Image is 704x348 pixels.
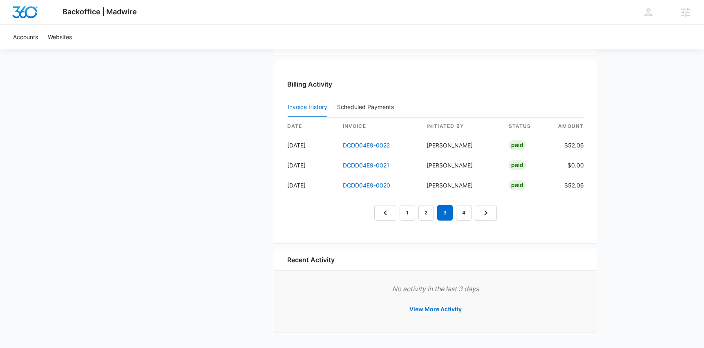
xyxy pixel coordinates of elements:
[287,155,336,175] td: [DATE]
[502,118,551,135] th: status
[420,135,502,155] td: [PERSON_NAME]
[287,135,336,155] td: [DATE]
[288,98,327,117] button: Invoice History
[337,104,397,110] div: Scheduled Payments
[420,118,502,135] th: Initiated By
[551,175,584,195] td: $52.06
[287,284,584,294] p: No activity in the last 3 days
[43,25,77,49] a: Websites
[420,155,502,175] td: [PERSON_NAME]
[287,79,584,89] h3: Billing Activity
[551,155,584,175] td: $0.00
[374,205,396,221] a: Previous Page
[287,175,336,195] td: [DATE]
[8,25,43,49] a: Accounts
[287,255,335,265] h6: Recent Activity
[343,142,390,149] a: DCDD04E9-0022
[336,118,420,135] th: invoice
[509,160,526,170] div: Paid
[420,175,502,195] td: [PERSON_NAME]
[509,140,526,150] div: Paid
[509,180,526,190] div: Paid
[343,182,390,189] a: DCDD04E9-0020
[437,205,453,221] em: 3
[400,205,415,221] a: Page 1
[551,118,584,135] th: amount
[456,205,472,221] a: Page 4
[418,205,434,221] a: Page 2
[475,205,497,221] a: Next Page
[343,162,389,169] a: DCDD04E9-0021
[374,205,497,221] nav: Pagination
[551,135,584,155] td: $52.06
[63,7,137,16] span: Backoffice | Madwire
[287,118,336,135] th: date
[401,299,470,319] button: View More Activity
